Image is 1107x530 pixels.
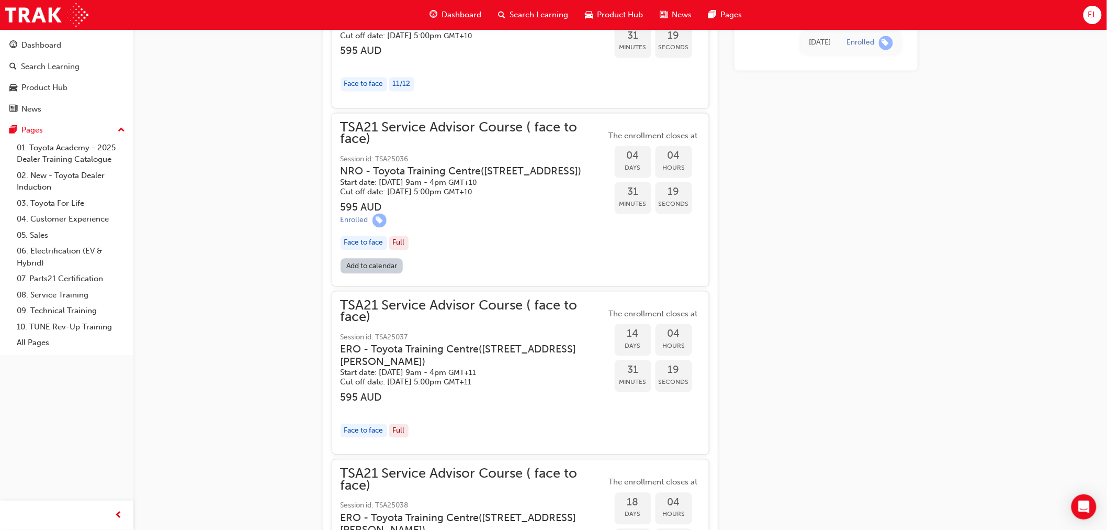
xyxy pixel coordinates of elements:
[1083,6,1102,24] button: EL
[4,57,129,76] a: Search Learning
[9,105,17,114] span: news-icon
[13,211,129,227] a: 04. Customer Experience
[879,36,893,50] span: learningRecordVerb_ENROLL-icon
[615,509,651,521] span: Days
[13,195,129,212] a: 03. Toyota For Life
[444,32,472,41] span: Australian Eastern Standard Time GMT+10
[656,377,692,389] span: Seconds
[847,38,875,48] div: Enrolled
[13,227,129,244] a: 05. Sales
[656,328,692,340] span: 04
[341,424,387,438] div: Face to face
[341,154,606,166] span: Session id: TSA25036
[341,236,387,250] div: Face to face
[13,319,129,335] a: 10. TUNE Rev-Up Training
[341,216,368,226] div: Enrolled
[656,365,692,377] span: 19
[656,509,692,521] span: Hours
[341,178,590,188] h5: Start date: [DATE] 9am - 4pm
[615,150,651,162] span: 04
[341,332,606,344] span: Session id: TSA25037
[615,497,651,509] span: 18
[341,122,701,278] button: TSA21 Service Advisor Course ( face to face)Session id: TSA25036NRO - Toyota Training Centre([STR...
[709,8,717,21] span: pages-icon
[341,202,606,214] h3: 595 AUD
[442,9,482,21] span: Dashboard
[597,9,643,21] span: Product Hub
[444,188,472,197] span: Australian Eastern Standard Time GMT+10
[444,378,472,387] span: Australian Eastern Daylight Time GMT+11
[615,328,651,340] span: 14
[656,150,692,162] span: 04
[389,78,414,92] div: 11 / 12
[341,500,606,512] span: Session id: TSA25038
[341,392,606,404] h3: 595 AUD
[21,103,41,115] div: News
[21,39,61,51] div: Dashboard
[430,8,438,21] span: guage-icon
[4,36,129,55] a: Dashboard
[341,122,606,146] span: TSA21 Service Advisor Course ( face to face)
[510,9,569,21] span: Search Learning
[585,8,593,21] span: car-icon
[1071,494,1097,520] div: Open Intercom Messenger
[13,243,129,271] a: 06. Electrification (EV & Hybrid)
[656,340,692,352] span: Hours
[652,4,701,26] a: news-iconNews
[341,187,590,197] h5: Cut off date: [DATE] 5:00pm
[4,100,129,119] a: News
[13,303,129,319] a: 09. Technical Training
[341,259,403,274] a: Add to calendar
[341,368,590,378] h5: Start date: [DATE] 9am - 4pm
[701,4,751,26] a: pages-iconPages
[449,179,477,187] span: Australian Eastern Standard Time GMT+10
[656,42,692,54] span: Seconds
[9,126,17,135] span: pages-icon
[615,162,651,174] span: Days
[4,120,129,140] button: Pages
[21,124,43,136] div: Pages
[9,41,17,50] span: guage-icon
[656,30,692,42] span: 19
[5,3,88,27] img: Trak
[809,37,831,49] div: Tue Aug 05 2025 14:05:21 GMT+1000 (Australian Eastern Standard Time)
[449,369,477,378] span: Australian Eastern Daylight Time GMT+11
[606,308,701,321] span: The enrollment closes at
[21,61,80,73] div: Search Learning
[341,45,606,57] h3: 595 AUD
[656,162,692,174] span: Hours
[490,4,577,26] a: search-iconSearch Learning
[656,497,692,509] span: 04
[4,34,129,120] button: DashboardSearch LearningProduct HubNews
[21,82,67,94] div: Product Hub
[13,271,129,287] a: 07. Parts21 Certification
[606,477,701,489] span: The enrollment closes at
[9,62,17,72] span: search-icon
[372,214,387,228] span: learningRecordVerb_ENROLL-icon
[341,165,590,178] h3: NRO - Toyota Training Centre ( [STREET_ADDRESS] )
[615,186,651,198] span: 31
[389,424,409,438] div: Full
[115,509,123,522] span: prev-icon
[13,140,129,168] a: 01. Toyota Academy - 2025 Dealer Training Catalogue
[118,124,125,137] span: up-icon
[341,78,387,92] div: Face to face
[13,168,129,195] a: 02. New - Toyota Dealer Induction
[341,300,701,447] button: TSA21 Service Advisor Course ( face to face)Session id: TSA25037ERO - Toyota Training Centre([STR...
[422,4,490,26] a: guage-iconDashboard
[656,198,692,211] span: Seconds
[9,83,17,93] span: car-icon
[341,468,606,492] span: TSA21 Service Advisor Course ( face to face)
[341,344,590,368] h3: ERO - Toyota Training Centre ( [STREET_ADDRESS][PERSON_NAME] )
[615,198,651,211] span: Minutes
[606,130,701,142] span: The enrollment closes at
[672,9,692,21] span: News
[389,236,409,250] div: Full
[721,9,742,21] span: Pages
[4,78,129,97] a: Product Hub
[341,31,590,41] h5: Cut off date: [DATE] 5:00pm
[13,287,129,303] a: 08. Service Training
[656,186,692,198] span: 19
